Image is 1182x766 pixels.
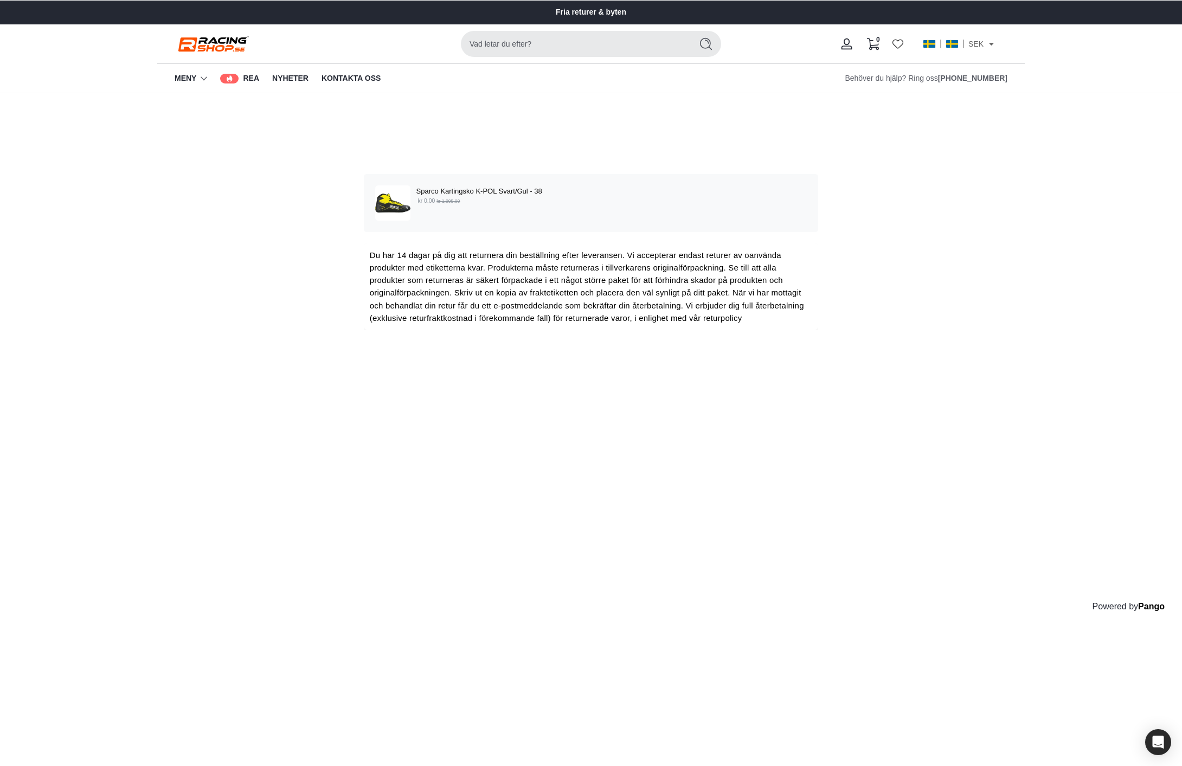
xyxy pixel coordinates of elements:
span: Kontakta oss [322,73,381,85]
a: Pango [1138,602,1165,611]
a: Meny [175,73,196,85]
a: Varukorg [860,27,886,61]
slider-component: Bildspel [439,3,743,22]
p: Powered by [1084,600,1173,614]
img: Racing shop [175,34,250,54]
div: Behöver du hjälp? Ring oss [845,73,1007,85]
span: SEK [968,38,984,49]
p: kr 0.00 [416,197,807,205]
summary: Meny [175,64,207,93]
img: Sparco_Kartingsko_K-POL_Svart-Gul_-_Racing_shop-3271915.jpg [375,185,410,221]
input: Sök på webbplatsen [461,31,686,57]
span: Nyheter [272,73,309,85]
strike: kr 1,095.00 [436,198,460,204]
div: Open Intercom Messenger [1145,729,1171,755]
a: Nyheter [272,64,309,93]
a: Kontakta oss [322,64,381,93]
a: Fria returer & byten [556,7,626,18]
span: REA [243,73,259,85]
a: Wishlist page link [892,38,903,49]
a: Racing shop Racing shop [175,34,250,54]
p: Sparco Kartingsko K-POL Svart/Gul - 38 [416,185,807,197]
modal-opener: Varukorgsfack [860,27,886,61]
h1: Välj de produkter som du vill returnera eller byta [364,147,818,163]
img: se [923,40,936,48]
a: Ring oss på +46303-40 49 05 [938,73,1007,85]
a: REA [220,64,259,93]
span: Du har 14 dagar på dig att returnera din beställning efter leveransen. Vi accepterar endast retur... [370,250,804,323]
img: se [946,40,959,48]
